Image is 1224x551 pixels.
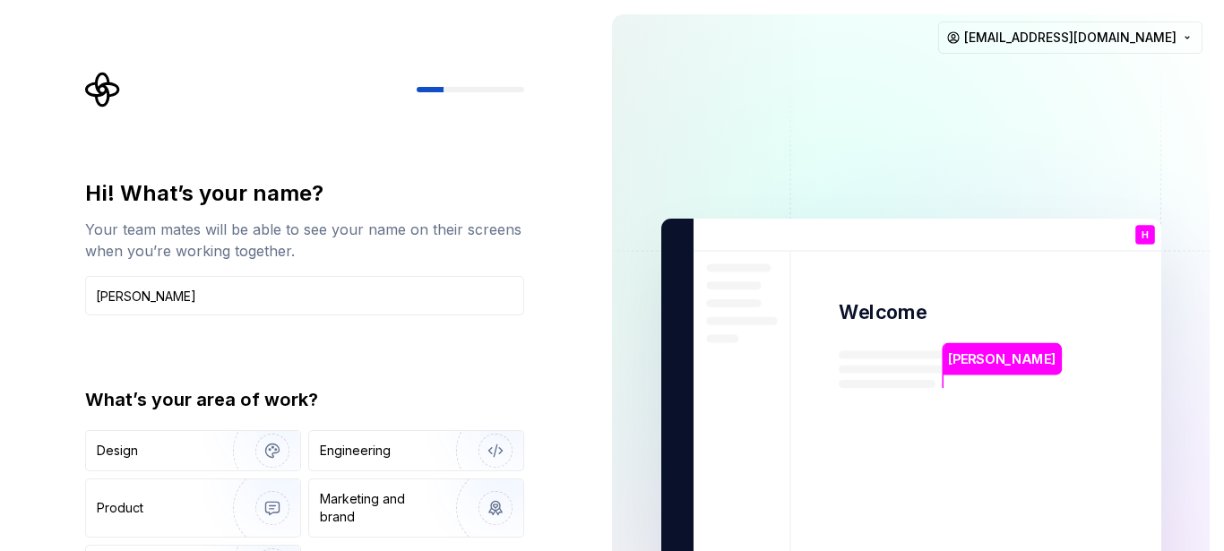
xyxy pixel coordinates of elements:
svg: Supernova Logo [85,72,121,108]
p: Welcome [839,299,927,325]
div: Marketing and brand [320,490,441,526]
div: Engineering [320,442,391,460]
div: Your team mates will be able to see your name on their screens when you’re working together. [85,219,524,262]
div: Design [97,442,138,460]
span: [EMAIL_ADDRESS][DOMAIN_NAME] [964,29,1177,47]
p: You [1136,245,1154,254]
input: Han Solo [85,276,524,315]
div: What’s your area of work? [85,387,524,412]
p: [PERSON_NAME] [960,521,1061,543]
button: [EMAIL_ADDRESS][DOMAIN_NAME] [938,22,1202,54]
div: Product [97,499,143,517]
div: Hi! What’s your name? [85,179,524,208]
p: [PERSON_NAME] [948,349,1056,369]
p: H [1141,230,1148,240]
